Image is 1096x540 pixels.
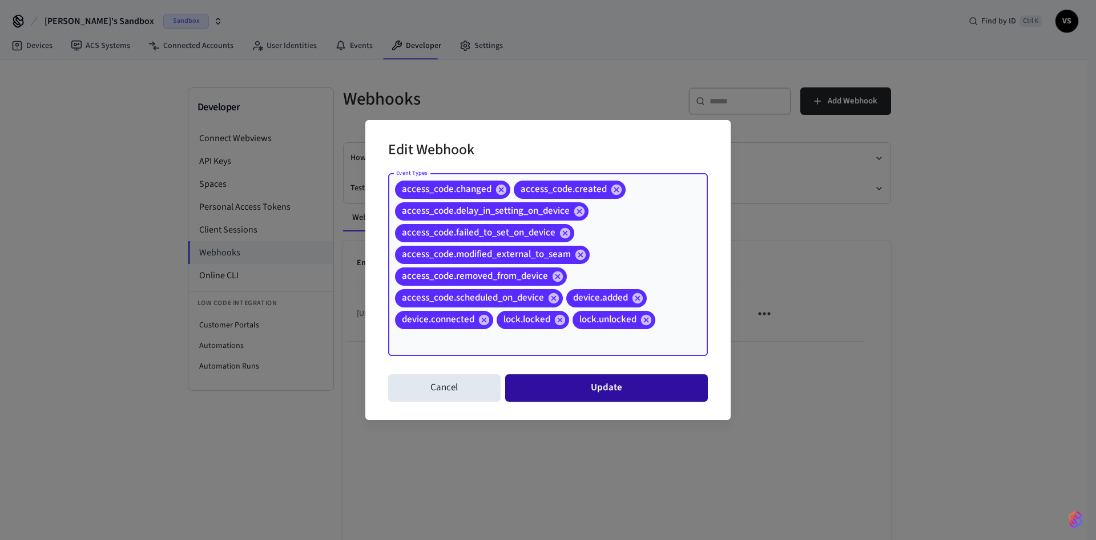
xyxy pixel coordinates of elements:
div: device.connected [395,311,493,329]
span: device.added [566,292,635,303]
span: access_code.scheduled_on_device [395,292,551,303]
div: access_code.scheduled_on_device [395,289,563,307]
span: access_code.changed [395,183,498,195]
span: device.connected [395,314,481,325]
div: access_code.changed [395,181,510,199]
div: access_code.delay_in_setting_on_device [395,202,589,221]
button: Update [505,374,708,402]
div: lock.locked [497,311,569,329]
span: lock.unlocked [573,314,643,325]
button: Cancel [388,374,501,402]
span: access_code.created [514,183,614,195]
span: access_code.failed_to_set_on_device [395,227,562,238]
div: device.added [566,289,647,307]
h2: Edit Webhook [388,134,474,169]
span: access_code.removed_from_device [395,270,555,282]
div: lock.unlocked [573,311,655,329]
div: access_code.failed_to_set_on_device [395,224,574,242]
span: lock.locked [497,314,557,325]
span: access_code.delay_in_setting_on_device [395,205,577,217]
div: access_code.modified_external_to_seam [395,246,590,264]
div: access_code.removed_from_device [395,267,567,286]
span: access_code.modified_external_to_seam [395,249,578,260]
label: Event Types [396,169,428,177]
div: access_code.created [514,181,626,199]
img: SeamLogoGradient.69752ec5.svg [1069,510,1082,529]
